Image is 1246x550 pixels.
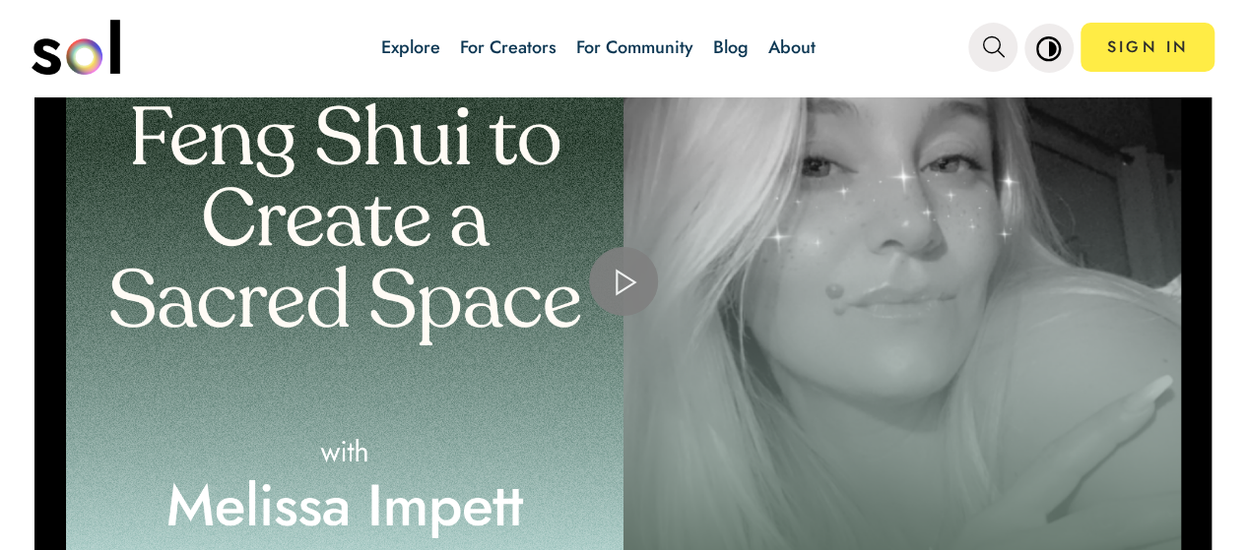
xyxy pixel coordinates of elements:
[32,20,120,75] img: logo
[460,34,557,60] a: For Creators
[589,247,658,316] button: Play Video
[32,13,1215,82] nav: main navigation
[1081,23,1214,72] a: SIGN IN
[576,34,693,60] a: For Community
[381,34,440,60] a: Explore
[713,34,749,60] a: Blog
[768,34,816,60] a: About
